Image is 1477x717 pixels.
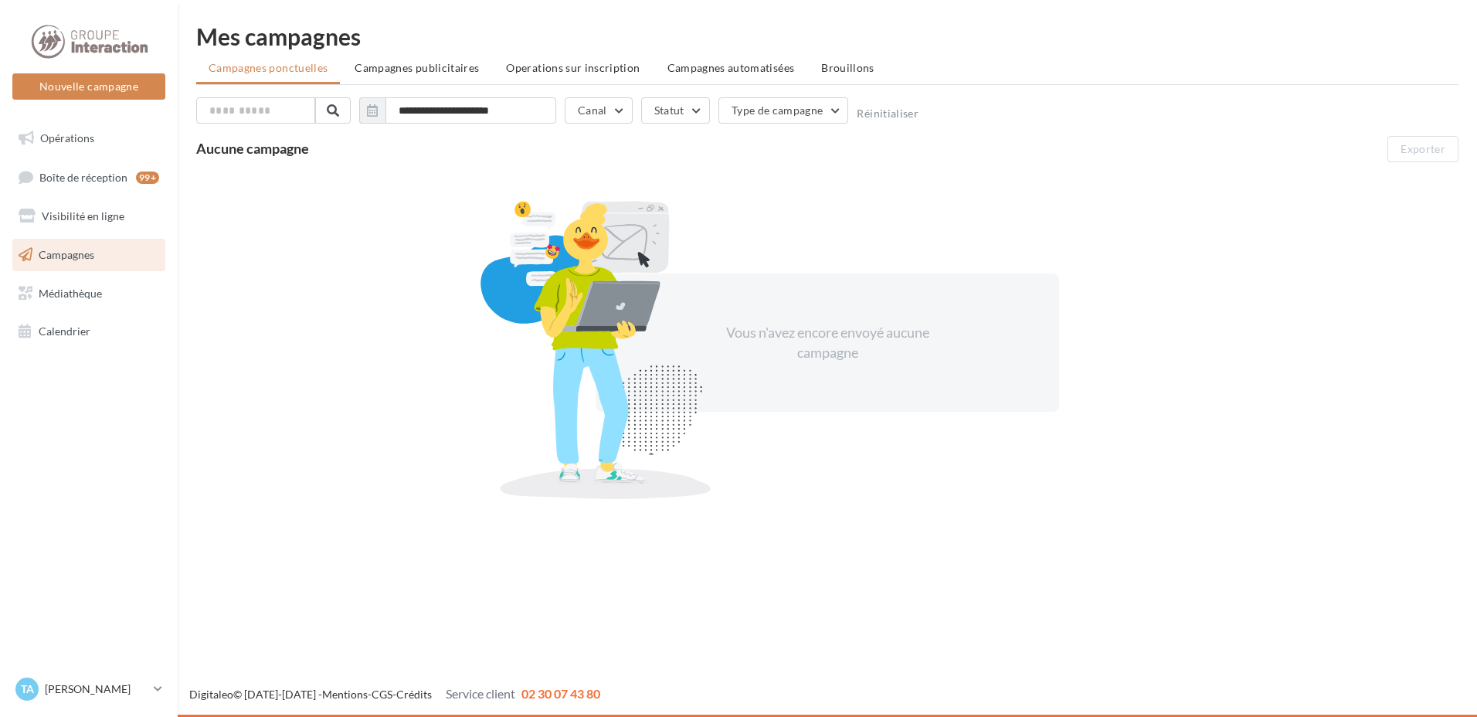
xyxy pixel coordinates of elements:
span: TA [21,681,34,697]
a: Visibilité en ligne [9,200,168,233]
span: Boîte de réception [39,170,127,183]
a: TA [PERSON_NAME] [12,675,165,704]
span: Aucune campagne [196,140,309,157]
a: Calendrier [9,315,168,348]
span: © [DATE]-[DATE] - - - [189,688,600,701]
span: Médiathèque [39,286,102,299]
button: Type de campagne [718,97,849,124]
span: Calendrier [39,325,90,338]
a: Crédits [396,688,432,701]
p: [PERSON_NAME] [45,681,148,697]
a: Opérations [9,122,168,155]
div: Vous n'avez encore envoyé aucune campagne [694,323,960,362]
span: Visibilité en ligne [42,209,124,223]
span: Operations sur inscription [506,61,640,74]
div: Mes campagnes [196,25,1458,48]
span: Campagnes [39,248,94,261]
button: Statut [641,97,710,124]
button: Réinitialiser [857,107,918,120]
span: Brouillons [821,61,874,74]
span: Campagnes publicitaires [355,61,479,74]
span: Opérations [40,131,94,144]
button: Canal [565,97,633,124]
span: 02 30 07 43 80 [521,686,600,701]
div: 99+ [136,172,159,184]
a: Campagnes [9,239,168,271]
button: Nouvelle campagne [12,73,165,100]
a: Mentions [322,688,368,701]
span: Service client [446,686,515,701]
a: CGS [372,688,392,701]
button: Exporter [1387,136,1458,162]
a: Boîte de réception99+ [9,161,168,194]
a: Médiathèque [9,277,168,310]
a: Digitaleo [189,688,233,701]
span: Campagnes automatisées [667,61,795,74]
